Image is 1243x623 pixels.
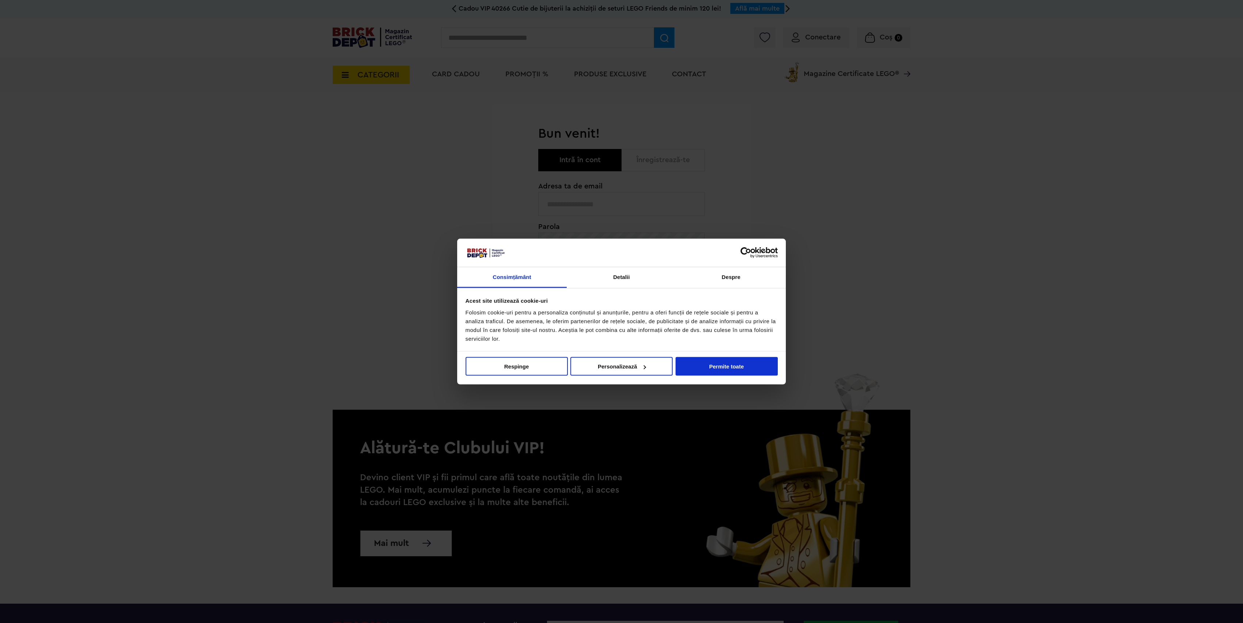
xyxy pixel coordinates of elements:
button: Personalizează [570,357,673,376]
img: siglă [466,247,506,259]
button: Permite toate [676,357,778,376]
button: Respinge [466,357,568,376]
div: Folosim cookie-uri pentru a personaliza conținutul și anunțurile, pentru a oferi funcții de rețel... [466,308,778,343]
div: Acest site utilizează cookie-uri [466,297,778,305]
a: Usercentrics Cookiebot - opens in a new window [714,247,778,258]
a: Consimțământ [457,267,567,288]
a: Detalii [567,267,676,288]
a: Despre [676,267,786,288]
